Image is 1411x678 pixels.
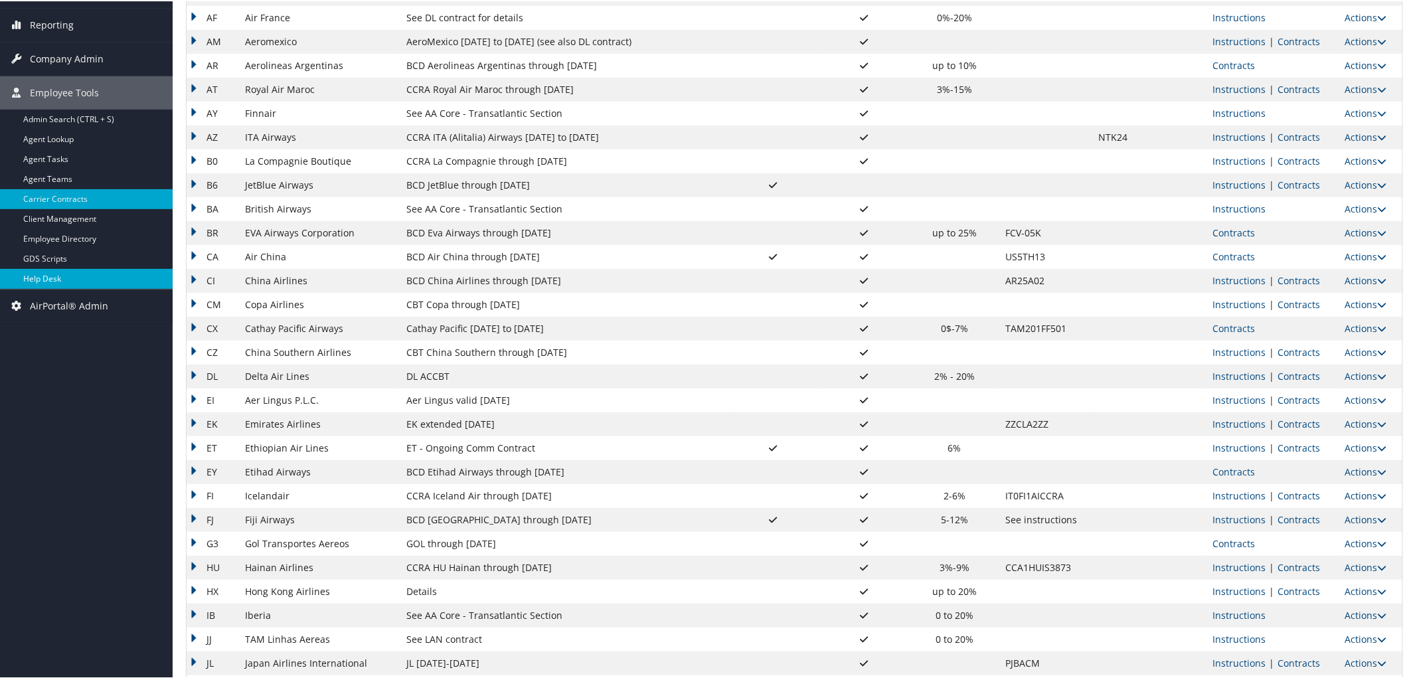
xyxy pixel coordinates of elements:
a: View Contracts [1278,129,1320,142]
a: View Ticketing Instructions [1212,129,1266,142]
a: View Ticketing Instructions [1212,608,1266,620]
a: View Contracts [1278,345,1320,357]
a: Actions [1345,297,1387,309]
td: HU [187,554,238,578]
a: Actions [1345,34,1387,46]
td: G3 [187,531,238,554]
a: View Ticketing Instructions [1212,488,1266,501]
a: View Contracts [1278,273,1320,286]
td: 0 to 20% [910,602,999,626]
a: View Ticketing Instructions [1212,345,1266,357]
a: View Ticketing Instructions [1212,512,1266,525]
td: up to 25% [910,220,999,244]
a: View Ticketing Instructions [1212,106,1266,118]
a: Actions [1345,201,1387,214]
td: AR25A02 [999,268,1092,292]
td: EY [187,459,238,483]
td: JetBlue Airways [238,172,400,196]
td: 5-12% [910,507,999,531]
td: CBT China Southern through [DATE] [400,339,729,363]
td: EVA Airways Corporation [238,220,400,244]
td: Finnair [238,100,400,124]
a: View Contracts [1278,34,1320,46]
a: View Ticketing Instructions [1212,392,1266,405]
td: CI [187,268,238,292]
a: View Contracts [1278,655,1320,668]
a: Actions [1345,273,1387,286]
a: Actions [1345,129,1387,142]
span: Reporting [30,7,74,41]
span: | [1266,512,1278,525]
td: British Airways [238,196,400,220]
td: GOL through [DATE] [400,531,729,554]
td: Cathay Pacific Airways [238,315,400,339]
td: 0$-7% [910,315,999,339]
a: View Ticketing Instructions [1212,273,1266,286]
td: BA [187,196,238,220]
td: up to 10% [910,52,999,76]
td: Aer Lingus P.L.C. [238,387,400,411]
a: Actions [1345,608,1387,620]
td: China Airlines [238,268,400,292]
a: View Contracts [1278,488,1320,501]
td: CCA1HUIS3873 [999,554,1092,578]
td: See LAN contract [400,626,729,650]
td: ZZCLA2ZZ [999,411,1092,435]
td: EK extended [DATE] [400,411,729,435]
a: Actions [1345,321,1387,333]
td: Ethiopian Air Lines [238,435,400,459]
td: AZ [187,124,238,148]
td: Air China [238,244,400,268]
a: Actions [1345,10,1387,23]
a: Actions [1345,440,1387,453]
td: up to 20% [910,578,999,602]
a: Actions [1345,58,1387,70]
td: CCRA HU Hainan through [DATE] [400,554,729,578]
a: View Ticketing Instructions [1212,632,1266,644]
a: Actions [1345,369,1387,381]
a: View Contracts [1212,321,1255,333]
td: BR [187,220,238,244]
td: Copa Airlines [238,292,400,315]
td: BCD Air China through [DATE] [400,244,729,268]
span: | [1266,297,1278,309]
td: Iberia [238,602,400,626]
td: ET - Ongoing Comm Contract [400,435,729,459]
a: Actions [1345,153,1387,166]
a: View Contracts [1278,177,1320,190]
a: Actions [1345,416,1387,429]
span: | [1266,273,1278,286]
td: HX [187,578,238,602]
td: AR [187,52,238,76]
td: JJ [187,626,238,650]
a: View Ticketing Instructions [1212,153,1266,166]
td: Aerolineas Argentinas [238,52,400,76]
td: CCRA ITA (Alitalia) Airways [DATE] to [DATE] [400,124,729,148]
a: View Contracts [1212,464,1255,477]
span: | [1266,129,1278,142]
td: 0%-20% [910,5,999,29]
td: ET [187,435,238,459]
td: 6% [910,435,999,459]
td: Icelandair [238,483,400,507]
a: Actions [1345,655,1387,668]
td: AF [187,5,238,29]
a: View Ticketing Instructions [1212,34,1266,46]
td: CCRA Royal Air Maroc through [DATE] [400,76,729,100]
td: IB [187,602,238,626]
td: CBT Copa through [DATE] [400,292,729,315]
td: JL [DATE]-[DATE] [400,650,729,674]
td: FI [187,483,238,507]
td: ITA Airways [238,124,400,148]
span: | [1266,560,1278,572]
td: See instructions [999,507,1092,531]
span: | [1266,345,1278,357]
a: View Ticketing Instructions [1212,440,1266,453]
span: | [1266,34,1278,46]
td: CA [187,244,238,268]
td: EK [187,411,238,435]
a: View Contracts [1278,297,1320,309]
td: TAM Linhas Aereas [238,626,400,650]
td: CCRA Iceland Air through [DATE] [400,483,729,507]
a: Actions [1345,632,1387,644]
